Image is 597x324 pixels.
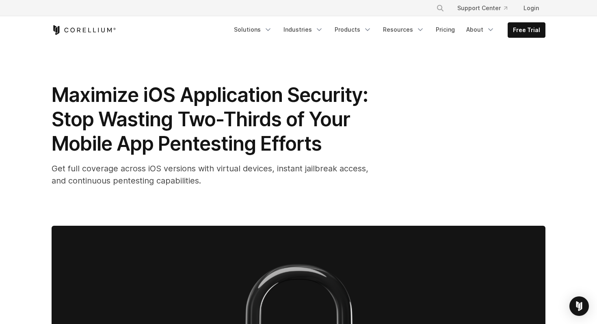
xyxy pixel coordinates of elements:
[569,296,589,316] div: Open Intercom Messenger
[279,22,328,37] a: Industries
[52,164,368,186] span: Get full coverage across iOS versions with virtual devices, instant jailbreak access, and continu...
[426,1,545,15] div: Navigation Menu
[451,1,514,15] a: Support Center
[431,22,460,37] a: Pricing
[508,23,545,37] a: Free Trial
[229,22,545,38] div: Navigation Menu
[517,1,545,15] a: Login
[52,25,116,35] a: Corellium Home
[330,22,376,37] a: Products
[461,22,500,37] a: About
[52,83,368,156] span: Maximize iOS Application Security: Stop Wasting Two-Thirds of Your Mobile App Pentesting Efforts
[378,22,429,37] a: Resources
[229,22,277,37] a: Solutions
[433,1,448,15] button: Search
